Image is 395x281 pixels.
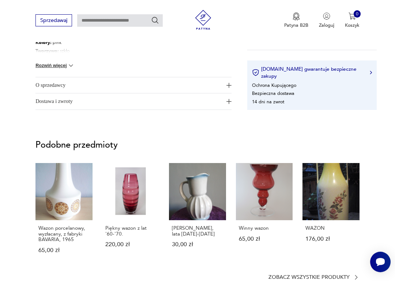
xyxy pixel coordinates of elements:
[35,55,195,63] p: [PERSON_NAME]
[268,275,350,280] p: Zobacz wszystkie produkty
[35,141,360,149] p: Podobne przedmioty
[35,47,195,55] p: szkło
[319,12,334,29] button: Zaloguj
[268,274,360,281] a: Zobacz wszystkie produkty
[284,22,308,29] p: Patyna B2B
[252,98,284,105] li: 14 dni na zwrot
[67,62,75,69] img: chevron down
[319,22,334,29] p: Zaloguj
[35,77,232,93] button: Ikona plusaO sprzedawcy
[105,242,156,247] p: 220,00 zł
[252,90,294,97] li: Bezpieczna dostawa
[239,225,290,231] p: Winny wazon
[35,14,72,26] button: Sprzedawaj
[284,12,308,29] a: Ikona medaluPatyna B2B
[345,12,360,29] button: 0Koszyk
[169,163,226,266] a: Wazon Bolesławiec, lata 1920-1940[PERSON_NAME], lata [DATE]-[DATE]30,00 zł
[102,163,159,266] a: Piękny wazon z lat '60-'70.Piękny wazon z lat '60-'70.220,00 zł
[35,93,232,109] button: Ikona plusaDostawa i zwroty
[239,236,290,242] p: 65,00 zł
[370,252,391,272] iframe: Smartsupp widget button
[323,12,330,20] img: Ikonka użytkownika
[38,248,89,253] p: 65,00 zł
[236,163,293,266] a: Winny wazonWinny wazon65,00 zł
[35,163,93,266] a: Wazon porcelanowy, wyzłacany, z fabryki BAVARIA, 1965Wazon porcelanowy, wyzłacany, z fabryki BAVA...
[105,225,156,237] p: Piękny wazon z lat '60-'70.
[226,83,232,88] img: Ikona plusa
[302,163,360,266] a: WAZONWAZON176,00 zł
[305,236,356,242] p: 176,00 zł
[252,69,259,76] img: Ikona certyfikatu
[305,225,356,231] p: WAZON
[370,70,372,74] img: Ikona strzałki w prawo
[293,12,300,21] img: Ikona medalu
[35,19,72,23] a: Sprzedawaj
[35,62,75,69] button: Rozwiń więcej
[35,77,222,93] span: O sprzedawcy
[345,22,360,29] p: Koszyk
[226,99,232,104] img: Ikona plusa
[172,225,223,237] p: [PERSON_NAME], lata [DATE]-[DATE]
[35,38,195,47] p: pink
[252,65,372,79] button: [DOMAIN_NAME] gwarantuje bezpieczne zakupy
[35,39,52,46] b: Kolory :
[252,82,296,88] li: Ochrona Kupującego
[349,12,356,20] img: Ikona koszyka
[35,48,59,54] b: Tworzywo :
[151,16,159,24] button: Szukaj
[284,12,308,29] button: Patyna B2B
[38,225,89,242] p: Wazon porcelanowy, wyzłacany, z fabryki BAVARIA, 1965
[191,10,215,30] img: Patyna - sklep z meblami i dekoracjami vintage
[172,242,223,247] p: 30,00 zł
[35,93,222,109] span: Dostawa i zwroty
[354,10,361,18] div: 0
